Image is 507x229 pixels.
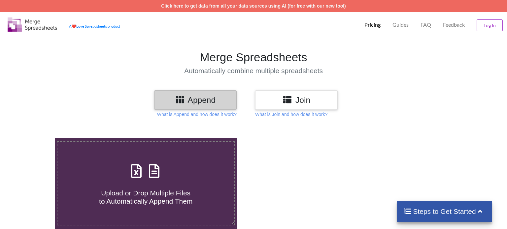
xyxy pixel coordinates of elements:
p: FAQ [421,21,431,28]
p: What is Join and how does it work? [255,111,327,118]
h3: Join [260,95,333,105]
span: heart [72,24,76,28]
button: Log In [477,19,503,31]
span: Feedback [443,22,465,27]
h3: Append [159,95,232,105]
h4: Steps to Get Started [404,207,485,215]
span: Upload or Drop Multiple Files to Automatically Append Them [99,189,192,205]
p: What is Append and how does it work? [157,111,237,118]
a: AheartLove Spreadsheets product [69,24,120,28]
img: Logo.png [8,17,57,32]
p: Pricing [364,21,381,28]
p: Guides [392,21,409,28]
a: Click here to get data from all your data sources using AI (for free with our new tool) [161,3,346,9]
